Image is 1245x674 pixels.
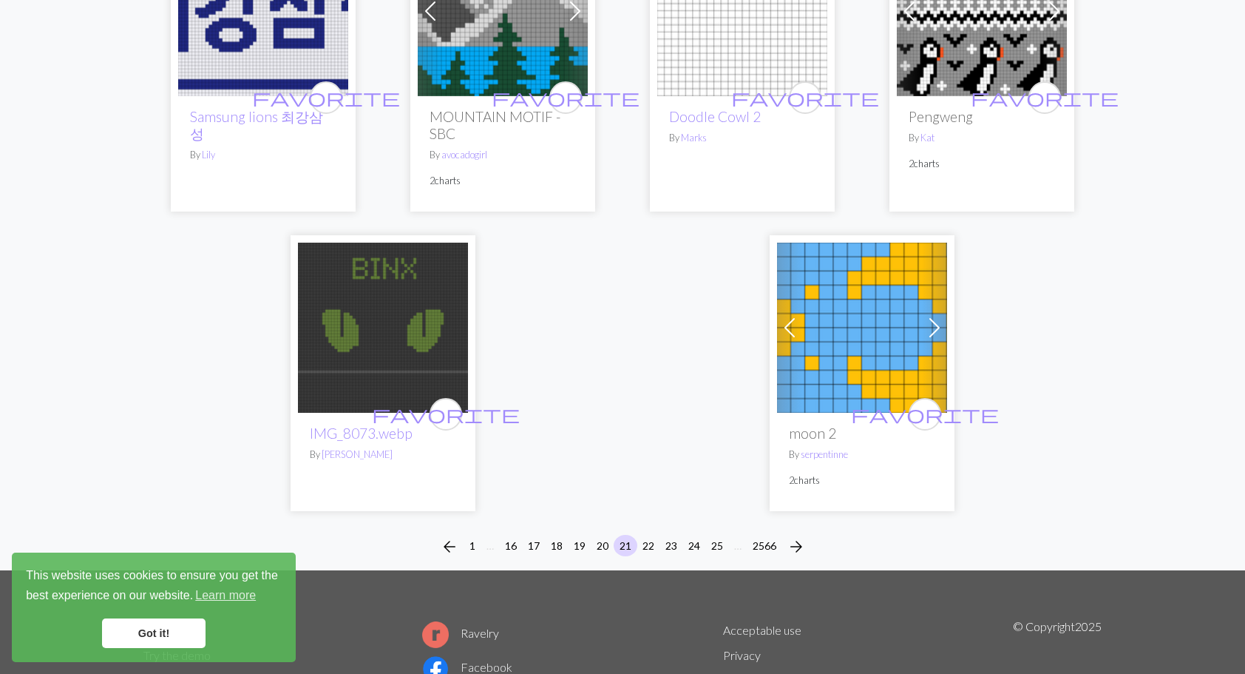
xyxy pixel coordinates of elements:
p: 2 charts [909,157,1055,171]
button: Next [781,535,811,559]
i: favourite [252,83,400,112]
span: favorite [971,86,1119,109]
img: IMG_8073.webp [298,243,468,413]
i: favourite [492,83,640,112]
h2: moon 2 [789,425,935,442]
i: favourite [731,83,879,112]
span: favorite [851,402,999,425]
img: Ravelry logo [422,621,449,648]
button: favourite [909,398,941,431]
span: favorite [252,86,400,109]
a: IMG_8073.webp [298,319,468,333]
span: favorite [492,86,640,109]
a: Doodle Cowl 2 [669,108,761,125]
a: moon 2 [777,319,947,333]
a: Samsung lions 최강삼성 [190,108,323,142]
i: favourite [851,400,999,429]
a: Acceptable use [723,623,801,637]
h2: MOUNTAIN MOTIF - SBC [430,108,576,142]
a: dismiss cookie message [102,619,206,648]
i: Previous [441,538,458,556]
button: favourite [789,81,821,114]
button: 23 [659,535,683,556]
span: arrow_forward [787,536,805,557]
a: MOUNTAIN MOTIF - SBC [418,2,588,16]
a: 최강삼성 [178,2,348,16]
button: 19 [568,535,591,556]
button: 2566 [747,535,782,556]
a: Pengweng [897,2,1067,16]
a: Kat [920,132,934,144]
button: favourite [549,81,582,114]
button: 16 [499,535,523,556]
nav: Page navigation [435,535,811,559]
div: cookieconsent [12,553,296,662]
a: Lily [202,149,215,161]
span: This website uses cookies to ensure you get the best experience on our website. [26,567,282,607]
a: avocadogirl [441,149,487,161]
span: favorite [731,86,879,109]
button: favourite [430,398,462,431]
i: favourite [372,400,520,429]
a: Doodle Cowl 2 [657,2,827,16]
a: serpentinne [801,448,848,460]
button: 24 [682,535,706,556]
button: favourite [310,81,342,114]
a: Privacy [723,648,761,662]
img: moon 2 [777,243,947,413]
button: 22 [637,535,660,556]
p: 2 charts [789,474,935,488]
button: 25 [705,535,729,556]
p: By [190,148,336,162]
a: learn more about cookies [193,584,258,607]
span: favorite [372,402,520,425]
button: Previous [435,535,464,559]
a: Marks [681,132,707,144]
span: arrow_back [441,536,458,557]
p: By [430,148,576,162]
a: IMG_8073.webp [310,425,413,442]
button: 1 [464,535,481,556]
p: By [310,448,456,462]
h2: Pengweng [909,108,1055,125]
i: favourite [971,83,1119,112]
button: 20 [591,535,614,556]
p: By [909,131,1055,145]
button: 21 [614,535,637,556]
p: 2 charts [430,174,576,188]
i: Next [787,538,805,556]
button: 17 [522,535,546,556]
a: Facebook [422,660,512,674]
button: 18 [545,535,569,556]
p: By [669,131,815,145]
button: favourite [1028,81,1061,114]
a: [PERSON_NAME] [322,448,393,460]
a: Ravelry [422,626,499,640]
p: By [789,448,935,462]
